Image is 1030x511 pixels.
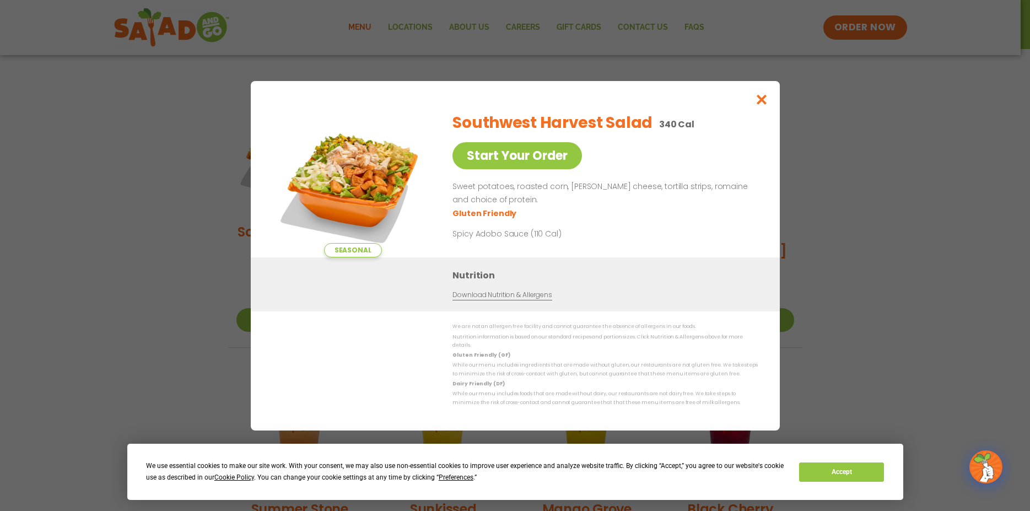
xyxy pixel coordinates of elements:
[439,474,473,481] span: Preferences
[452,228,656,239] p: Spicy Adobo Sauce (110 Cal)
[323,243,381,257] span: Seasonal
[452,332,758,349] p: Nutrition information is based on our standard recipes and portion sizes. Click Nutrition & Aller...
[452,268,763,282] h3: Nutrition
[452,361,758,378] p: While our menu includes ingredients that are made without gluten, our restaurants are not gluten ...
[452,390,758,407] p: While our menu includes foods that are made without dairy, our restaurants are not dairy free. We...
[970,451,1001,482] img: wpChatIcon
[452,380,504,387] strong: Dairy Friendly (DF)
[214,474,254,481] span: Cookie Policy
[452,290,552,300] a: Download Nutrition & Allergens
[743,81,779,118] button: Close modal
[659,117,694,131] p: 340 Cal
[452,322,758,331] p: We are not an allergen free facility and cannot guarantee the absence of allergens in our foods.
[452,142,582,169] a: Start Your Order
[452,207,518,219] li: Gluten Friendly
[276,103,430,257] img: Featured product photo for Southwest Harvest Salad
[452,111,652,135] h2: Southwest Harvest Salad
[127,444,903,500] div: Cookie Consent Prompt
[146,460,786,483] div: We use essential cookies to make our site work. With your consent, we may also use non-essential ...
[799,462,884,482] button: Accept
[452,180,753,207] p: Sweet potatoes, roasted corn, [PERSON_NAME] cheese, tortilla strips, romaine and choice of protein.
[452,352,510,358] strong: Gluten Friendly (GF)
